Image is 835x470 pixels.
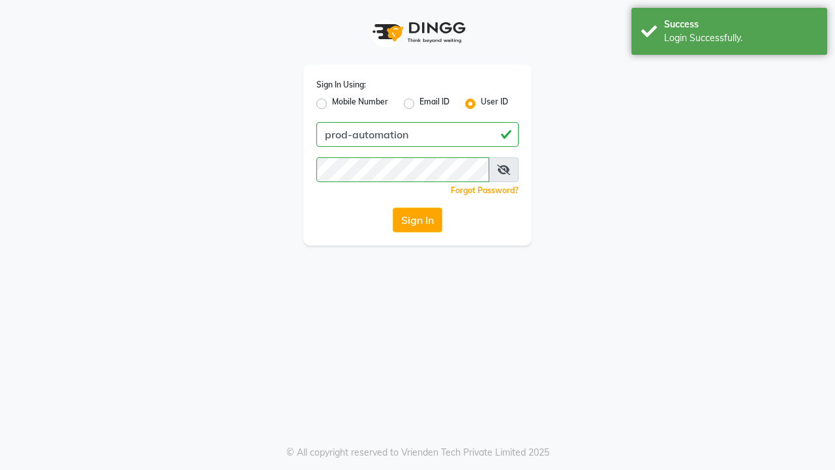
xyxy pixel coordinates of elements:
[481,96,508,112] label: User ID
[664,31,817,45] div: Login Successfully.
[393,208,442,232] button: Sign In
[664,18,817,31] div: Success
[316,79,366,91] label: Sign In Using:
[316,122,519,147] input: Username
[332,96,388,112] label: Mobile Number
[316,157,489,182] input: Username
[419,96,449,112] label: Email ID
[365,13,470,52] img: logo1.svg
[451,185,519,195] a: Forgot Password?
